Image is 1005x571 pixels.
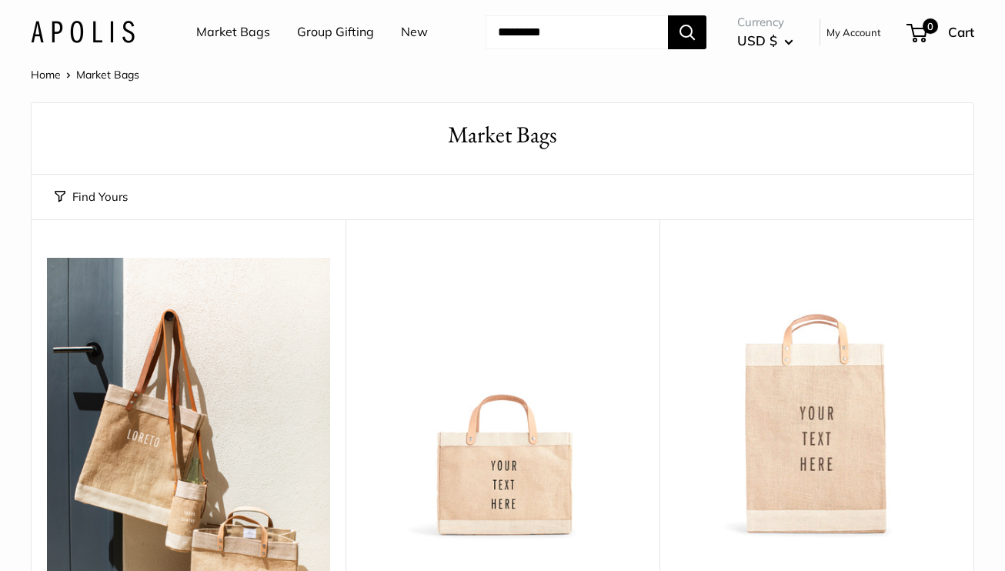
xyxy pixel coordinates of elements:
a: My Account [826,23,881,42]
span: USD $ [737,32,777,48]
span: Market Bags [76,68,139,82]
img: Market Bag in Natural [675,258,958,541]
a: New [401,21,428,44]
img: Apolis [31,21,135,43]
img: Petite Market Bag in Natural [361,258,644,541]
button: Search [668,15,706,49]
button: USD $ [737,28,793,53]
a: Market Bags [196,21,270,44]
span: Cart [948,24,974,40]
a: Home [31,68,61,82]
a: 0 Cart [908,20,974,45]
a: Market Bag in NaturalMarket Bag in Natural [675,258,958,541]
input: Search... [486,15,668,49]
span: Currency [737,12,793,33]
button: Find Yours [55,186,128,208]
h1: Market Bags [55,119,950,152]
nav: Breadcrumb [31,65,139,85]
span: 0 [923,18,938,34]
a: Group Gifting [297,21,374,44]
a: Petite Market Bag in Naturaldescription_Effortless style that elevates every moment [361,258,644,541]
